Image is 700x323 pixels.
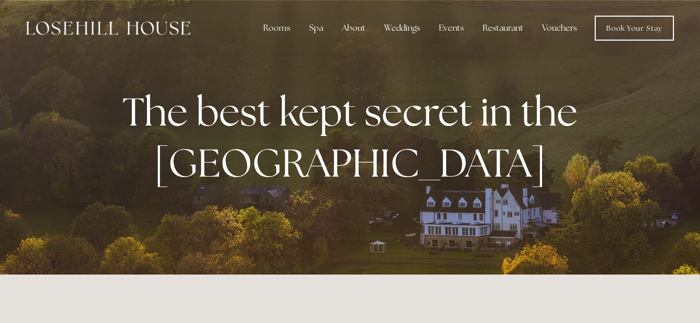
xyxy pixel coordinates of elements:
[534,18,585,39] a: Vouchers
[26,21,190,35] img: Losehill House
[431,18,472,39] div: Events
[255,18,299,39] div: Rooms
[301,18,331,39] div: Spa
[334,18,374,39] div: About
[595,16,674,41] a: Book Your Stay
[122,86,586,188] strong: The best kept secret in the [GEOGRAPHIC_DATA]
[376,18,428,39] div: Weddings
[474,18,532,39] div: Restaurant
